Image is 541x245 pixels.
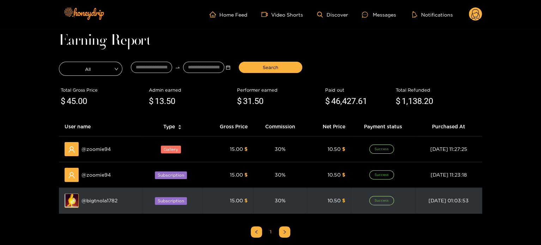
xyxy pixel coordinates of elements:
[396,86,480,93] div: Total Refunded
[163,123,175,130] span: Type
[251,226,262,238] button: left
[263,64,278,71] span: Search
[265,227,276,237] a: 1
[230,172,243,177] span: 15.00
[342,198,345,203] span: $
[237,95,242,108] span: $
[422,96,433,106] span: .20
[67,96,76,106] span: 45
[253,117,307,136] th: Commission
[178,127,182,130] span: caret-down
[307,117,351,136] th: Net Price
[175,65,180,70] span: to
[261,11,303,18] a: Video Shorts
[252,96,263,106] span: .50
[415,117,482,136] th: Purchased At
[328,146,341,152] span: 10.50
[202,117,253,136] th: Gross Price
[244,146,248,152] span: $
[396,95,400,108] span: $
[356,96,367,106] span: .61
[61,95,65,108] span: $
[254,230,259,234] span: left
[369,196,394,205] span: Success
[275,172,286,177] span: 30 %
[428,198,469,203] span: [DATE] 01:03:53
[275,146,286,152] span: 30 %
[325,95,330,108] span: $
[61,86,145,93] div: Total Gross Price
[251,226,262,238] li: Previous Page
[239,62,302,73] button: Search
[155,171,187,179] span: Subscription
[237,86,322,93] div: Performer earned
[81,197,117,204] span: @ bigtnola1782
[261,11,271,18] span: video-camera
[430,146,467,152] span: [DATE] 11:27:25
[59,117,142,136] th: User name
[161,146,181,153] span: Gallery
[164,96,175,106] span: .50
[81,145,111,153] span: @ zoomie94
[328,198,341,203] span: 10.50
[342,172,345,177] span: $
[175,65,180,70] span: swap-right
[230,198,243,203] span: 15.00
[155,197,187,205] span: Subscription
[59,36,482,46] h1: Earning Report
[68,146,75,153] span: user
[325,86,392,93] div: Paid out
[431,172,467,177] span: [DATE] 11:23:18
[351,117,415,136] th: Payment status
[149,86,233,93] div: Admin earned
[265,226,276,238] li: 1
[328,172,341,177] span: 10.50
[243,96,252,106] span: 31
[275,198,286,203] span: 30 %
[402,96,422,106] span: 1,138
[279,226,290,238] li: Next Page
[369,170,394,179] span: Success
[362,11,396,19] div: Messages
[68,172,75,179] span: user
[410,11,455,18] button: Notifications
[369,145,394,154] span: Success
[282,230,287,234] span: right
[209,11,219,18] span: home
[244,172,248,177] span: $
[331,96,356,106] span: 46,427
[230,146,243,152] span: 15.00
[342,146,345,152] span: $
[76,96,87,106] span: .00
[81,171,111,179] span: @ zoomie94
[209,11,247,18] a: Home Feed
[317,12,348,18] a: Discover
[178,124,182,128] span: caret-up
[279,226,290,238] button: right
[244,198,248,203] span: $
[149,95,153,108] span: $
[59,64,122,74] span: All
[155,96,164,106] span: 13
